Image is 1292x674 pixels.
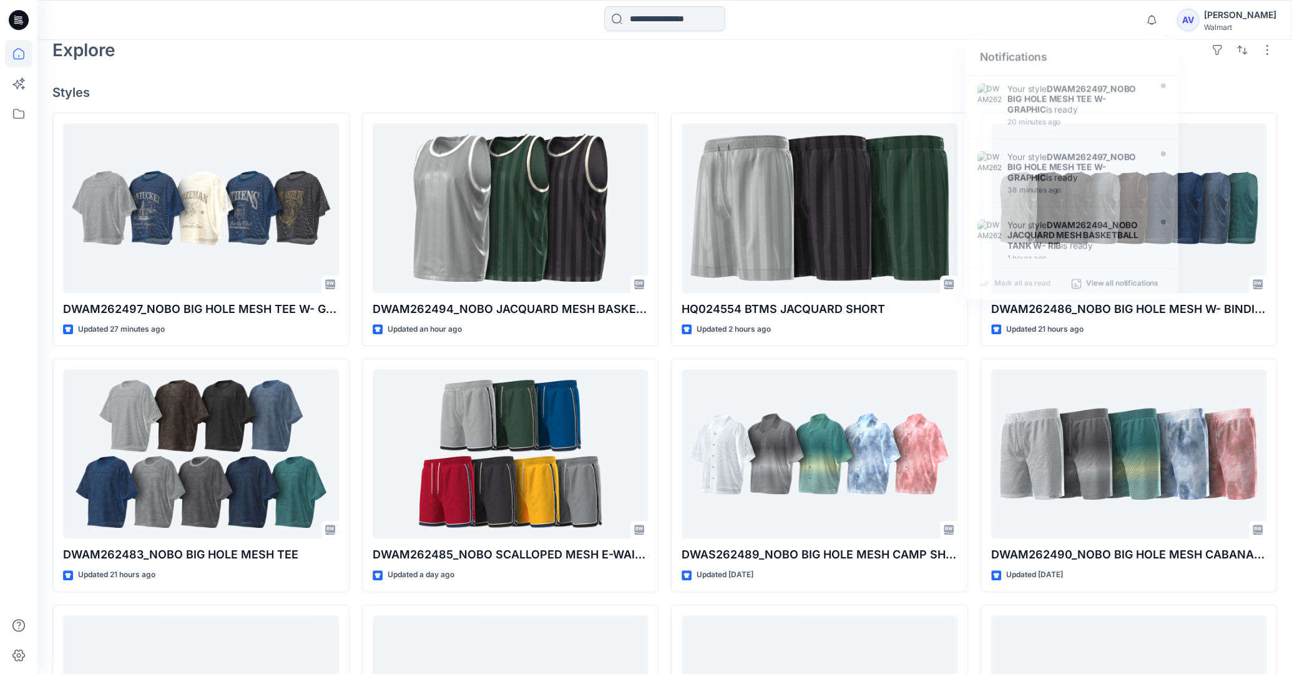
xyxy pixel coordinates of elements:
[1006,323,1084,336] p: Updated 21 hours ago
[373,546,648,563] p: DWAM262485_NOBO SCALLOPED MESH E-WAIST SHORT
[682,369,957,538] a: DWAS262489_NOBO BIG HOLE MESH CAMP SHIRT
[697,568,753,582] p: Updated [DATE]
[682,123,957,292] a: HQ024554 BTMS JACQUARD SHORT
[1007,151,1136,182] strong: DWAM262497_NOBO BIG HOLE MESH TEE W- GRAPHIC
[373,123,648,292] a: DWAM262494_NOBO JACQUARD MESH BASKETBALL TANK W- RIB
[1007,83,1147,114] div: Your style is ready
[977,219,1001,244] img: DWAM262494_NOBO JACQUARD MESH BASKETBALL TANK W- RIB
[1177,9,1199,31] div: AV
[1007,219,1147,250] div: Your style is ready
[977,151,1001,176] img: DWAM262497_NOBO BIG HOLE MESH TEE W- GRAPHIC
[991,369,1267,538] a: DWAM262490_NOBO BIG HOLE MESH CABANA SHORT
[78,568,155,582] p: Updated 21 hours ago
[52,85,1277,100] h4: Styles
[388,323,462,336] p: Updated an hour ago
[991,300,1267,318] p: DWAM262486_NOBO BIG HOLE MESH W- BINDING
[1007,186,1147,195] div: Thursday, August 14, 2025 17:54
[682,300,957,318] p: HQ024554 BTMS JACQUARD SHORT
[1007,118,1147,127] div: Thursday, August 14, 2025 18:13
[63,300,339,318] p: DWAM262497_NOBO BIG HOLE MESH TEE W- GRAPHIC
[1204,7,1276,22] div: [PERSON_NAME]
[78,323,165,336] p: Updated 27 minutes ago
[1006,568,1063,582] p: Updated [DATE]
[373,369,648,538] a: DWAM262485_NOBO SCALLOPED MESH E-WAIST SHORT
[1086,279,1158,290] p: View all notifications
[63,369,339,538] a: DWAM262483_NOBO BIG HOLE MESH TEE
[1007,151,1147,182] div: Your style is ready
[373,300,648,318] p: DWAM262494_NOBO JACQUARD MESH BASKETBALL TANK W- RIB
[52,40,115,60] h2: Explore
[1007,219,1138,250] strong: DWAM262494_NOBO JACQUARD MESH BASKETBALL TANK W- RIB
[1007,83,1136,114] strong: DWAM262497_NOBO BIG HOLE MESH TEE W- GRAPHIC
[991,546,1267,563] p: DWAM262490_NOBO BIG HOLE MESH CABANA SHORT
[388,568,454,582] p: Updated a day ago
[697,323,771,336] p: Updated 2 hours ago
[682,546,957,563] p: DWAS262489_NOBO BIG HOLE MESH CAMP SHIRT
[1007,254,1147,263] div: Thursday, August 14, 2025 17:07
[977,83,1001,107] img: DWAM262497_NOBO BIG HOLE MESH TEE W- GRAPHIC
[63,546,339,563] p: DWAM262483_NOBO BIG HOLE MESH TEE
[994,279,1050,290] p: Mark all as read
[965,39,1178,76] div: Notifications
[63,123,339,292] a: DWAM262497_NOBO BIG HOLE MESH TEE W- GRAPHIC
[1204,22,1276,32] div: Walmart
